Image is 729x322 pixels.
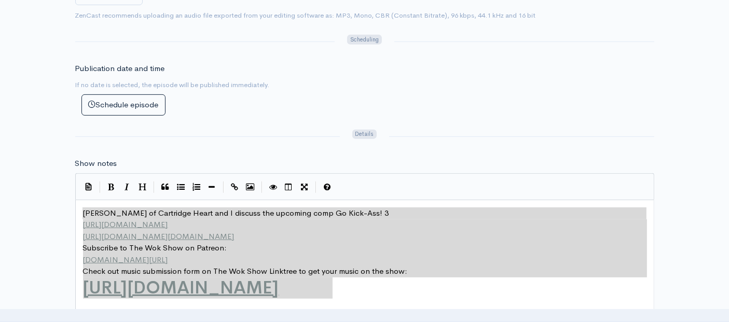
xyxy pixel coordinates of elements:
[352,130,377,139] span: Details
[243,179,258,195] button: Insert Image
[266,179,281,195] button: Toggle Preview
[83,208,389,218] span: [PERSON_NAME] of Cartridge Heart and I discuss the upcoming comp Go Kick-Ass! 3
[83,276,279,299] span: [URL][DOMAIN_NAME]
[227,179,243,195] button: Create Link
[119,179,135,195] button: Italic
[223,181,224,193] i: |
[83,255,168,264] span: [DOMAIN_NAME][URL]
[75,158,117,170] label: Show notes
[75,11,536,20] small: ZenCast recommends uploading an audio file exported from your editing software as: MP3, Mono, CBR...
[81,94,166,116] button: Schedule episode
[158,179,173,195] button: Quote
[75,63,165,75] label: Publication date and time
[100,181,101,193] i: |
[83,266,408,276] span: Check out music submission form on The Wok Show Linktree to get your music on the show:
[75,80,270,89] small: If no date is selected, the episode will be published immediately.
[297,179,312,195] button: Toggle Fullscreen
[154,181,155,193] i: |
[315,181,317,193] i: |
[347,35,381,45] span: Scheduling
[262,181,263,193] i: |
[135,179,150,195] button: Heading
[204,179,220,195] button: Insert Horizontal Line
[83,219,168,229] span: [URL][DOMAIN_NAME]
[173,179,189,195] button: Generic List
[83,298,130,320] span: -----
[320,179,335,195] button: Markdown Guide
[81,178,97,194] button: Insert Show Notes Template
[83,231,235,241] span: [URL][DOMAIN_NAME][DOMAIN_NAME]
[83,243,227,253] span: Subscribe to The Wok Show on Patreon:
[281,179,297,195] button: Toggle Side by Side
[189,179,204,195] button: Numbered List
[104,179,119,195] button: Bold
